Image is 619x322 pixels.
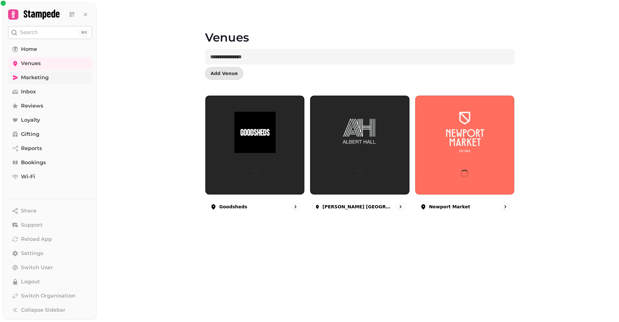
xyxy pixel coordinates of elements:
p: Goodsheds [219,204,247,210]
span: Reports [21,145,42,152]
button: Reload App [8,233,92,246]
span: Gifting [21,130,39,138]
p: Newport Market [429,204,470,210]
a: Gifting [8,128,92,141]
span: Reviews [21,102,43,110]
span: Bookings [21,159,46,166]
a: Newport MarketNewport Market [415,95,515,216]
span: Support [21,221,43,229]
span: Wi-Fi [21,173,35,181]
img: Newport Market [428,112,502,153]
a: Venues [8,57,92,70]
span: Settings [21,250,43,257]
button: Search⌘K [8,26,92,39]
a: Albert Hall Swansea[PERSON_NAME] [GEOGRAPHIC_DATA] [310,95,409,216]
span: Switch Organisation [21,292,75,300]
span: Reload App [21,235,52,243]
a: GoodshedsGoodsheds [205,95,305,216]
span: Inbox [21,88,36,96]
a: Wi-Fi [8,170,92,183]
a: Reports [8,142,92,155]
a: Bookings [8,156,92,169]
img: Goodsheds [218,112,292,153]
p: [PERSON_NAME] [GEOGRAPHIC_DATA] [322,204,394,210]
span: Add Venue [211,71,238,76]
span: Marketing [21,74,49,81]
a: Reviews [8,99,92,112]
button: Support [8,219,92,232]
span: Venues [21,60,41,67]
button: Logout [8,275,92,288]
span: Logout [21,278,40,286]
span: Switch User [21,264,53,271]
svg: go to [397,204,404,210]
span: Collapse Sidebar [21,306,65,314]
a: Marketing [8,71,92,84]
img: Albert Hall Swansea [323,112,397,153]
h1: Venues [205,15,515,44]
svg: go to [502,204,508,210]
a: Loyalty [8,114,92,127]
span: Share [21,207,36,215]
button: Switch User [8,261,92,274]
a: Switch Organisation [8,289,92,302]
button: Collapse Sidebar [8,304,92,317]
a: Settings [8,247,92,260]
div: ⌘K [79,29,89,36]
svg: go to [292,204,299,210]
a: Home [8,43,92,56]
a: Inbox [8,85,92,98]
p: Search [20,29,38,36]
span: Loyalty [21,116,40,124]
span: Home [21,45,37,53]
button: Share [8,204,92,217]
button: Add Venue [205,67,243,80]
